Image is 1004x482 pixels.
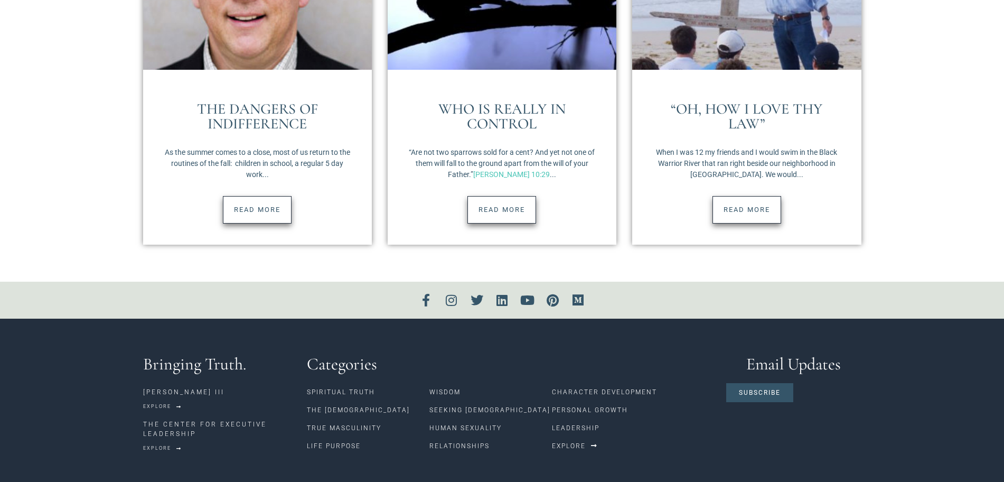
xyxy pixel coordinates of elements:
[307,383,429,455] nav: Menu
[726,356,861,373] h3: Email Updates
[143,404,171,409] span: Explore
[307,401,429,419] a: The [DEMOGRAPHIC_DATA]
[143,446,171,451] span: Explore
[223,196,292,224] a: Read more about The Dangers of Indifference
[307,356,716,373] h3: Categories
[726,383,793,402] a: Subscribe
[143,420,297,439] p: THE CENTER FOR EXECUTIVE LEADERSHIP
[143,387,297,397] p: [PERSON_NAME] III
[307,383,429,401] a: Spiritual Truth
[552,401,715,419] a: Personal Growth
[438,100,566,133] a: Who Is Really In Control
[307,419,429,437] a: True Masculinity
[552,437,598,455] a: Explore
[552,383,715,437] nav: Menu
[429,383,552,401] a: Wisdom
[467,196,536,224] a: Read more about Who Is Really In Control
[429,401,552,419] a: Seeking [DEMOGRAPHIC_DATA]
[197,100,318,133] a: The Dangers of Indifference
[552,443,586,449] span: Explore
[473,170,550,179] a: [PERSON_NAME] 10:29
[143,401,182,413] a: Explore
[653,147,840,180] p: When I was 12 my friends and I would swim in the Black Warrior River that ran right beside our ne...
[143,442,182,455] a: Explore
[409,147,595,180] p: “Are not two sparrows sold for a cent? And yet not one of them will fall to the ground apart from...
[552,419,715,437] a: Leadership
[164,147,351,180] p: As the summer comes to a close, most of us return to the routines of the fall: children in school...
[307,437,429,455] a: Life Purpose
[552,383,715,401] a: Character Development
[739,390,781,396] span: Subscribe
[429,419,552,437] a: Human Sexuality
[143,356,297,373] h3: Bringing Truth.
[429,437,552,455] a: Relationships
[712,196,781,224] a: Read more about “Oh, How I love Thy Law”
[429,383,552,455] nav: Menu
[671,100,822,133] a: “Oh, How I love Thy Law”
